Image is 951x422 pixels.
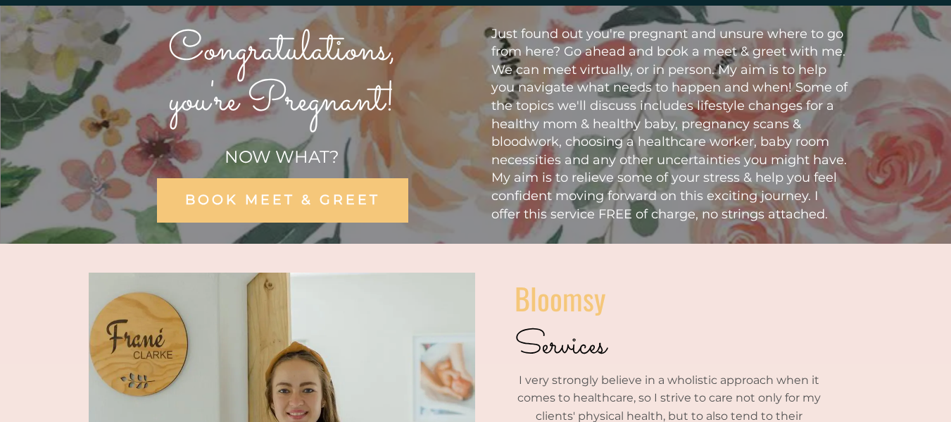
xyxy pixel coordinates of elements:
span: Services [515,321,606,371]
span: NOW WHAT? [225,147,339,167]
span: Just found out you're pregnant and unsure where to go from here? Go ahead and book a meet & greet... [491,26,848,222]
a: BOOK MEET & GREET [156,178,408,223]
span: Congratulations, [168,20,396,82]
span: BOOK MEET & GREET [184,192,379,208]
span: Bloomsy [515,276,605,320]
span: you're Pregnant! [169,70,396,132]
